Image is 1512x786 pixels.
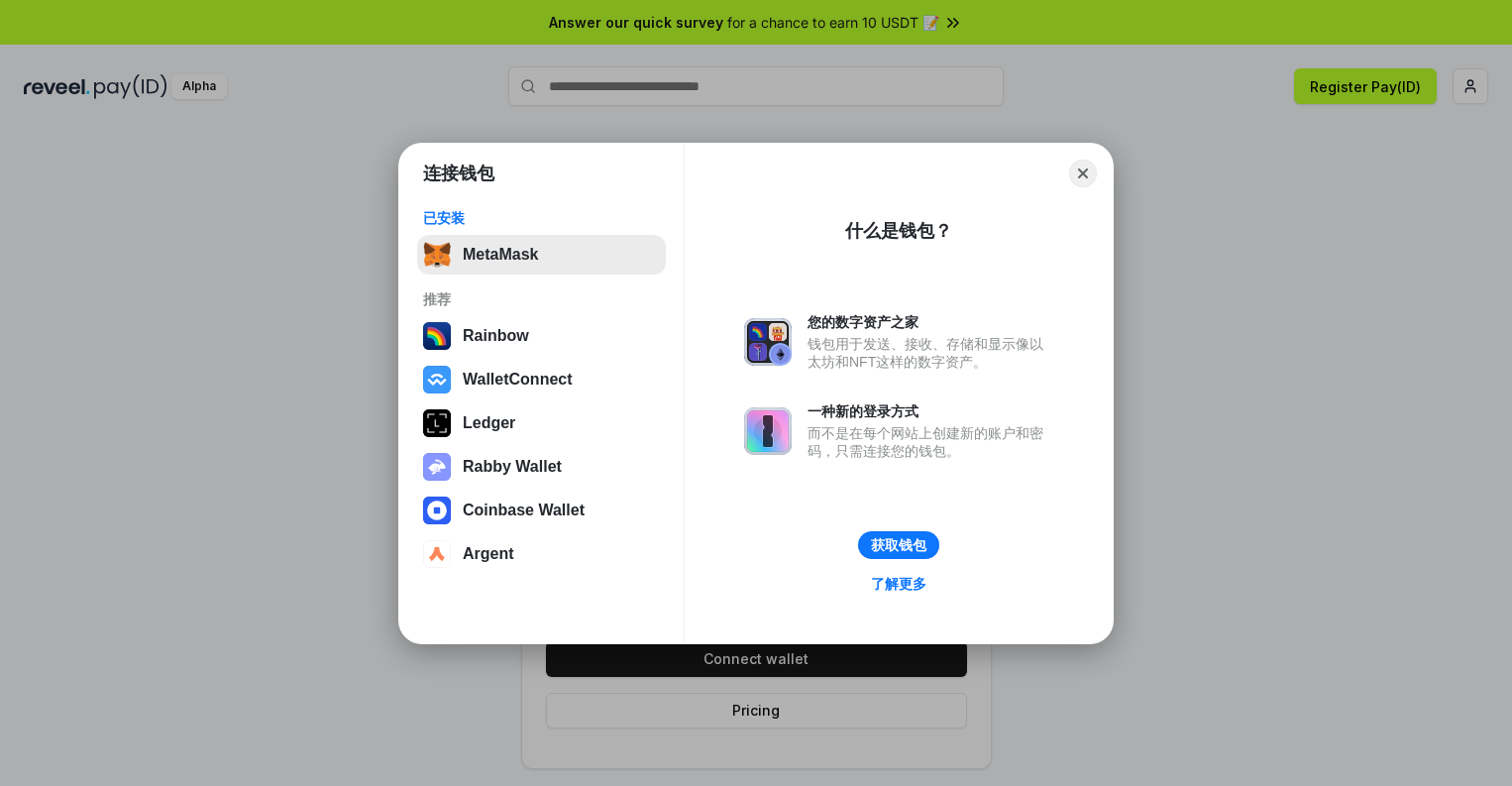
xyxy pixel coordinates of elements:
div: Coinbase Wallet [463,502,585,519]
img: svg+xml,%3Csvg%20width%3D%2228%22%20height%3D%2228%22%20viewBox%3D%220%200%2028%2028%22%20fill%3D... [423,497,451,524]
div: Argent [463,545,514,563]
div: WalletConnect [463,371,573,389]
img: svg+xml,%3Csvg%20xmlns%3D%22http%3A%2F%2Fwww.w3.org%2F2000%2Fsvg%22%20fill%3D%22none%22%20viewBox... [744,407,792,455]
a: 了解更多 [859,571,938,597]
div: 您的数字资产之家 [808,313,1053,331]
button: MetaMask [417,235,666,275]
div: 什么是钱包？ [845,219,952,243]
div: 而不是在每个网站上创建新的账户和密码，只需连接您的钱包。 [808,424,1053,460]
img: svg+xml,%3Csvg%20xmlns%3D%22http%3A%2F%2Fwww.w3.org%2F2000%2Fsvg%22%20fill%3D%22none%22%20viewBox... [423,453,451,481]
h1: 连接钱包 [423,162,494,185]
img: svg+xml,%3Csvg%20width%3D%22120%22%20height%3D%22120%22%20viewBox%3D%220%200%20120%20120%22%20fil... [423,322,451,350]
img: svg+xml,%3Csvg%20width%3D%2228%22%20height%3D%2228%22%20viewBox%3D%220%200%2028%2028%22%20fill%3D... [423,540,451,568]
button: 获取钱包 [858,531,939,559]
button: Argent [417,534,666,574]
img: svg+xml,%3Csvg%20xmlns%3D%22http%3A%2F%2Fwww.w3.org%2F2000%2Fsvg%22%20fill%3D%22none%22%20viewBox... [744,318,792,366]
div: Rabby Wallet [463,458,562,476]
img: svg+xml,%3Csvg%20fill%3D%22none%22%20height%3D%2233%22%20viewBox%3D%220%200%2035%2033%22%20width%... [423,241,451,269]
button: Rabby Wallet [417,447,666,487]
button: Ledger [417,403,666,443]
div: 推荐 [423,290,660,308]
div: 获取钱包 [871,536,926,554]
div: MetaMask [463,246,538,264]
button: Close [1069,160,1097,187]
button: WalletConnect [417,360,666,399]
div: Ledger [463,414,515,432]
div: 钱包用于发送、接收、存储和显示像以太坊和NFT这样的数字资产。 [808,335,1053,371]
img: svg+xml,%3Csvg%20xmlns%3D%22http%3A%2F%2Fwww.w3.org%2F2000%2Fsvg%22%20width%3D%2228%22%20height%3... [423,409,451,437]
button: Coinbase Wallet [417,491,666,530]
div: 了解更多 [871,575,926,593]
div: 一种新的登录方式 [808,402,1053,420]
button: Rainbow [417,316,666,356]
div: Rainbow [463,327,529,345]
img: svg+xml,%3Csvg%20width%3D%2228%22%20height%3D%2228%22%20viewBox%3D%220%200%2028%2028%22%20fill%3D... [423,366,451,393]
div: 已安装 [423,209,660,227]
